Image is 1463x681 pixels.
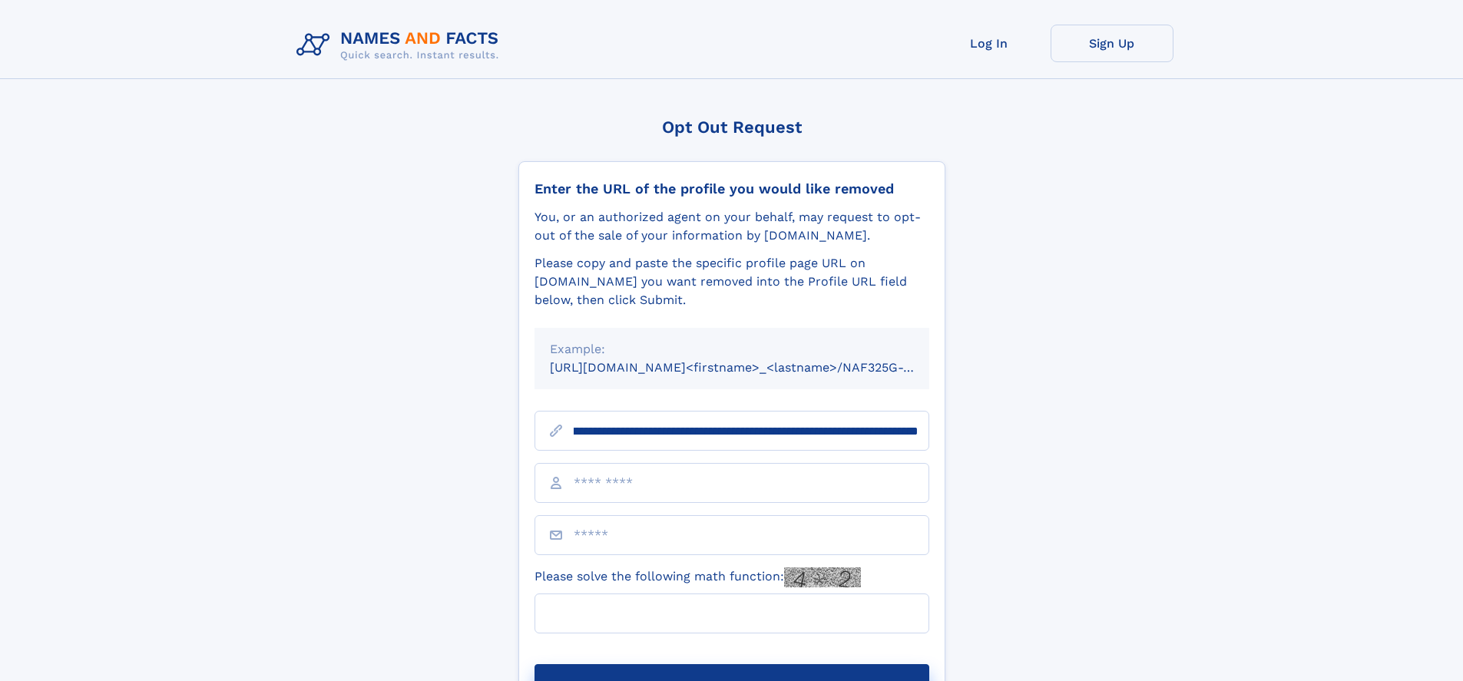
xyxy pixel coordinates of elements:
[535,180,929,197] div: Enter the URL of the profile you would like removed
[535,567,861,587] label: Please solve the following math function:
[550,360,958,375] small: [URL][DOMAIN_NAME]<firstname>_<lastname>/NAF325G-xxxxxxxx
[928,25,1051,62] a: Log In
[550,340,914,359] div: Example:
[535,254,929,309] div: Please copy and paste the specific profile page URL on [DOMAIN_NAME] you want removed into the Pr...
[1051,25,1173,62] a: Sign Up
[535,208,929,245] div: You, or an authorized agent on your behalf, may request to opt-out of the sale of your informatio...
[290,25,511,66] img: Logo Names and Facts
[518,117,945,137] div: Opt Out Request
